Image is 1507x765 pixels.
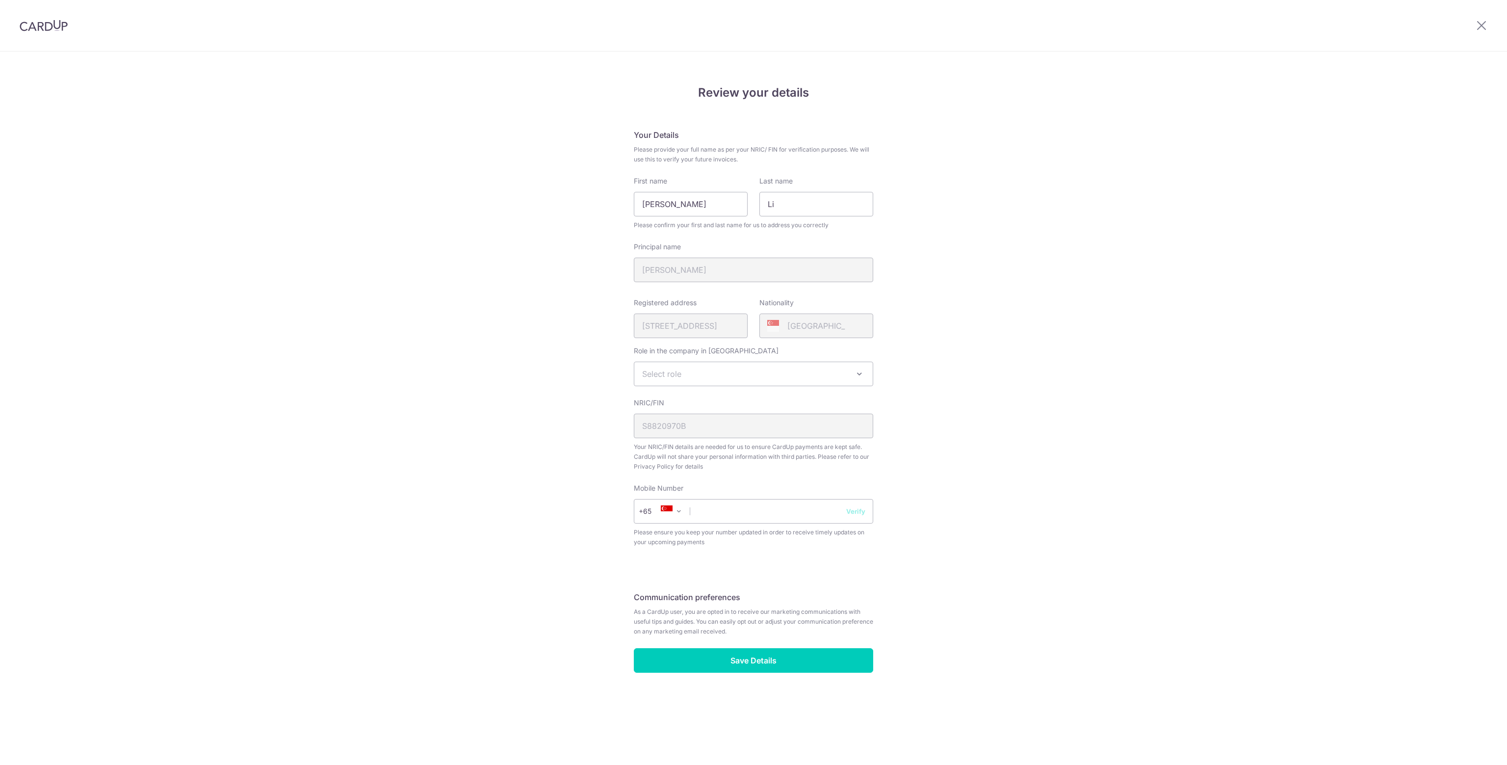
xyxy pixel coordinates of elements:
label: Nationality [759,298,794,308]
span: +65 [639,505,665,517]
label: Registered address [634,298,697,308]
input: Save Details [634,648,873,673]
iframe: Opens a widget where you can find more information [1444,736,1497,760]
h5: Communication preferences [634,591,873,603]
label: Role in the company in [GEOGRAPHIC_DATA] [634,346,779,356]
label: Last name [759,176,793,186]
span: As a CardUp user, you are opted in to receive our marketing communications with useful tips and g... [634,607,873,636]
label: Principal name [634,242,681,252]
label: NRIC/FIN [634,398,664,408]
input: Last name [759,192,873,216]
button: Verify [846,506,865,516]
span: Please ensure you keep your number updated in order to receive timely updates on your upcoming pa... [634,528,873,547]
span: +65 [642,505,665,517]
span: Please provide your full name as per your NRIC/ FIN for verification purposes. We will use this t... [634,145,873,164]
label: First name [634,176,667,186]
h4: Review your details [634,84,873,102]
img: CardUp [20,20,68,31]
h5: Your Details [634,129,873,141]
input: First Name [634,192,748,216]
span: Your NRIC/FIN details are needed for us to ensure CardUp payments are kept safe. CardUp will not ... [634,442,873,472]
span: Select role [642,369,681,379]
span: Please confirm your first and last name for us to address you correctly [634,220,873,230]
label: Mobile Number [634,483,683,493]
